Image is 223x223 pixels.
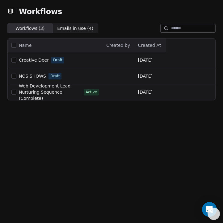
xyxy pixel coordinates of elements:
span: Created At [138,43,161,48]
div: Open Intercom Messenger [202,202,217,217]
span: Name [19,42,32,49]
a: Creative Deer [19,57,49,63]
span: Created by [106,43,130,48]
span: Workflows [19,7,62,16]
span: Creative Deer [19,58,49,63]
span: Active [86,89,97,95]
span: [DATE] [138,89,153,95]
span: Emails in use ( 4 ) [57,25,93,32]
span: NOS SHOWS [19,74,46,79]
span: Draft [53,57,62,63]
span: [DATE] [138,73,153,79]
span: [DATE] [138,57,153,63]
a: Web Development Lead Nurturing Sequence (Complete) [19,83,81,101]
a: NOS SHOWS [19,73,46,79]
span: Draft [50,73,60,79]
span: Web Development Lead Nurturing Sequence (Complete) [19,83,70,101]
